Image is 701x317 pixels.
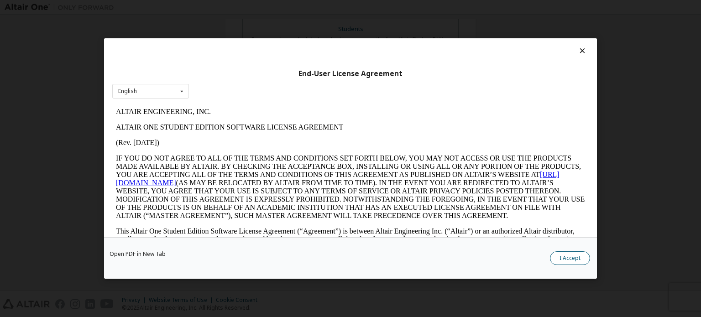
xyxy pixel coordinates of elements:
[4,67,447,83] a: [URL][DOMAIN_NAME]
[550,251,590,265] button: I Accept
[118,88,137,94] div: English
[4,123,473,156] p: This Altair One Student Edition Software License Agreement (“Agreement”) is between Altair Engine...
[4,4,473,12] p: ALTAIR ENGINEERING, INC.
[110,251,166,257] a: Open PDF in New Tab
[4,35,473,43] p: (Rev. [DATE])
[4,50,473,116] p: IF YOU DO NOT AGREE TO ALL OF THE TERMS AND CONDITIONS SET FORTH BELOW, YOU MAY NOT ACCESS OR USE...
[112,69,589,78] div: End-User License Agreement
[4,19,473,27] p: ALTAIR ONE STUDENT EDITION SOFTWARE LICENSE AGREEMENT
